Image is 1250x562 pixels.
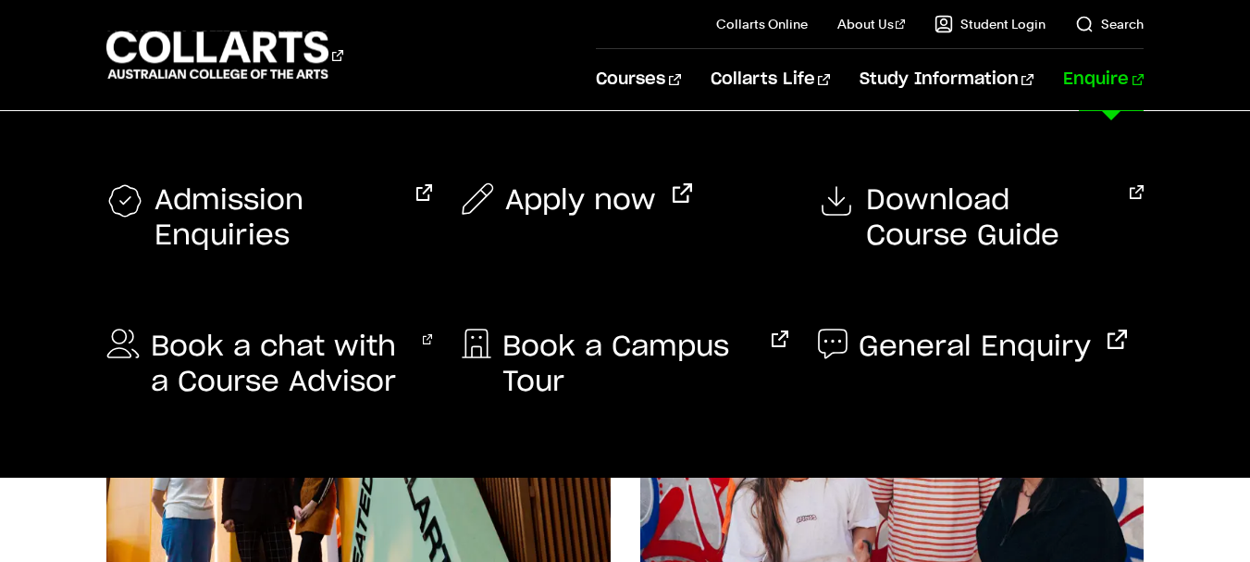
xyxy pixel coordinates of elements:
[837,15,906,33] a: About Us
[1063,49,1144,110] a: Enquire
[934,15,1046,33] a: Student Login
[106,183,432,254] a: Admission Enquiries
[155,183,400,254] span: Admission Enquiries
[818,330,1127,365] a: General Enquiry
[866,183,1113,254] span: Download Course Guide
[462,330,787,400] a: Book a Campus Tour
[502,330,755,400] span: Book a Campus Tour
[505,183,656,219] span: Apply now
[106,330,432,400] a: Book a chat with a Course Advisor
[596,49,680,110] a: Courses
[818,183,1144,254] a: Download Course Guide
[711,49,830,110] a: Collarts Life
[859,330,1091,365] span: General Enquiry
[106,29,343,81] div: Go to homepage
[462,183,692,219] a: Apply now
[151,330,406,400] span: Book a chat with a Course Advisor
[860,49,1033,110] a: Study Information
[716,15,808,33] a: Collarts Online
[1075,15,1144,33] a: Search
